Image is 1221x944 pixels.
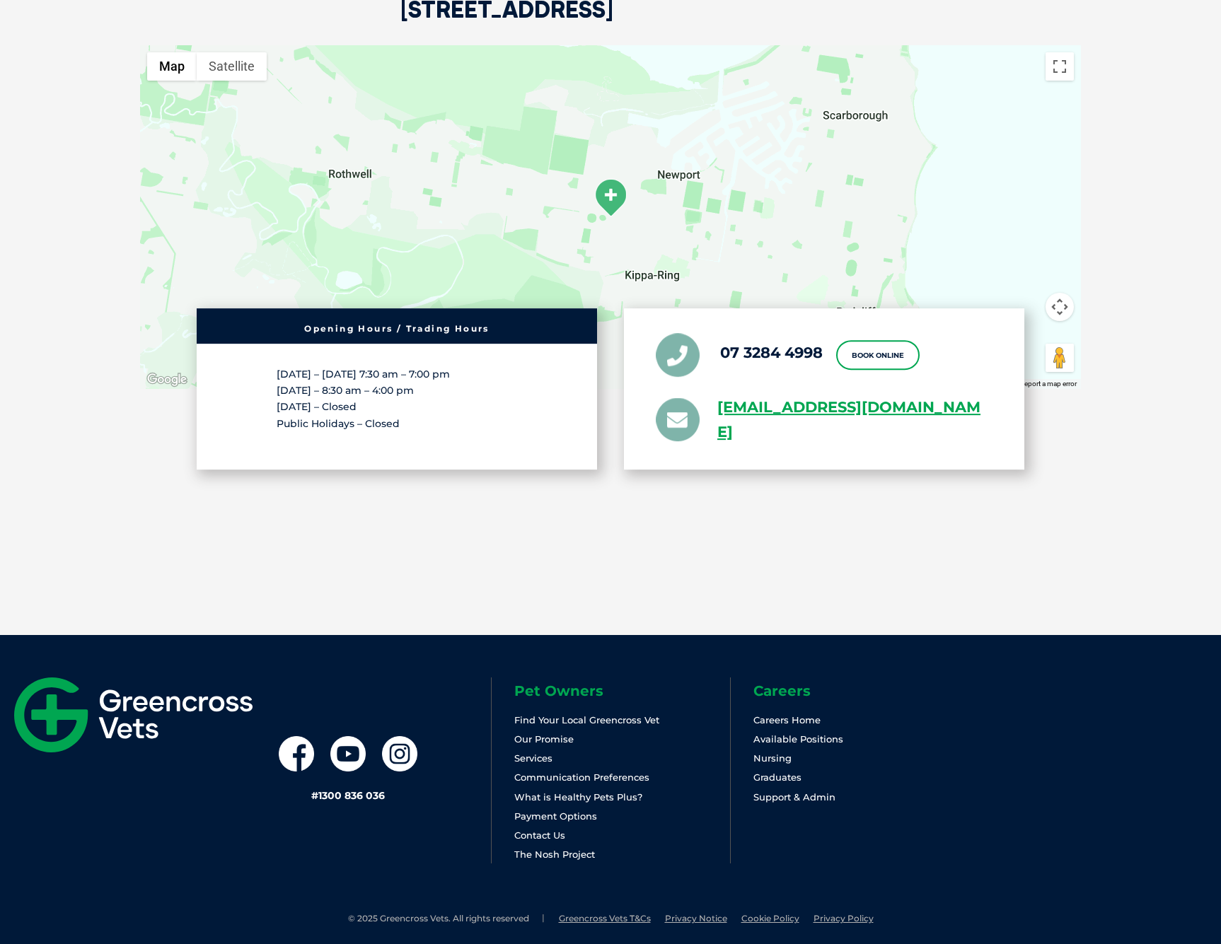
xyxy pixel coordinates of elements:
a: Services [514,752,552,764]
a: Contact Us [514,829,565,841]
li: © 2025 Greencross Vets. All rights reserved [348,913,545,925]
a: Privacy Policy [814,913,874,923]
a: Graduates [753,771,802,783]
button: Toggle fullscreen view [1046,52,1074,81]
a: Communication Preferences [514,771,649,783]
a: Book Online [836,340,920,370]
a: Cookie Policy [741,913,799,923]
p: [DATE] – [DATE] 7:30 am – 7:00 pm [DATE] – 8:30 am – 4:00 pm [DATE] – Closed Public Holidays – Cl... [277,366,517,432]
a: 07 3284 4998 [720,344,823,361]
h6: Opening Hours / Trading Hours [204,325,590,333]
span: # [311,789,318,802]
button: Map camera controls [1046,293,1074,321]
a: Payment Options [514,810,597,822]
a: Privacy Notice [665,913,727,923]
a: What is Healthy Pets Plus? [514,791,642,803]
a: The Nosh Project [514,849,595,860]
h6: Pet Owners [514,684,729,698]
a: Careers Home [753,714,821,726]
a: #1300 836 036 [311,789,385,802]
a: Nursing [753,752,792,764]
button: Show satellite imagery [197,52,267,81]
h6: Careers [753,684,968,698]
a: Find Your Local Greencross Vet [514,714,659,726]
button: Show street map [147,52,197,81]
a: Our Promise [514,733,574,745]
a: Available Positions [753,733,843,745]
a: [EMAIL_ADDRESS][DOMAIN_NAME] [717,395,993,445]
a: Greencross Vets T&Cs [559,913,651,923]
a: Support & Admin [753,791,835,803]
